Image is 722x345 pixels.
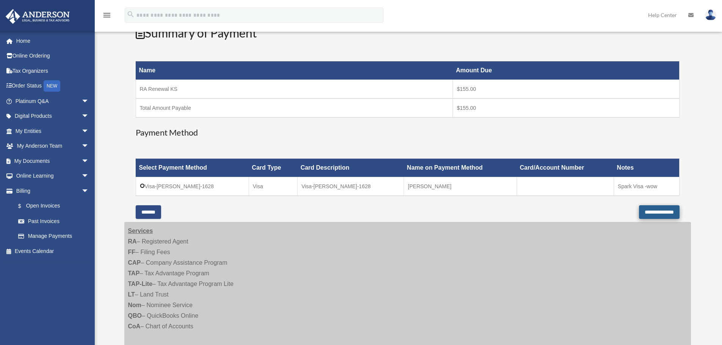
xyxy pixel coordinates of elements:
span: arrow_drop_down [81,139,97,154]
a: My Entitiesarrow_drop_down [5,123,100,139]
td: RA Renewal KS [136,80,453,99]
strong: CoA [128,323,141,329]
td: $155.00 [453,98,679,117]
th: Card Description [298,159,404,177]
span: $ [22,201,26,211]
th: Name [136,61,453,80]
strong: TAP [128,270,140,276]
h2: Summary of Payment [136,25,680,42]
a: Platinum Q&Aarrow_drop_down [5,94,100,109]
strong: Services [128,228,153,234]
a: Events Calendar [5,244,100,259]
span: arrow_drop_down [81,153,97,169]
a: menu [102,13,111,20]
strong: Nom [128,302,142,308]
a: Order StatusNEW [5,78,100,94]
strong: LT [128,291,135,298]
td: Visa-[PERSON_NAME]-1628 [298,177,404,196]
a: $Open Invoices [11,198,93,214]
strong: FF [128,249,136,255]
th: Amount Due [453,61,679,80]
a: Manage Payments [11,229,97,244]
div: NEW [44,80,60,92]
a: My Documentsarrow_drop_down [5,153,100,169]
strong: RA [128,238,137,245]
i: search [127,10,135,19]
th: Card/Account Number [517,159,614,177]
a: Billingarrow_drop_down [5,183,97,198]
td: $155.00 [453,80,679,99]
span: arrow_drop_down [81,183,97,199]
h3: Payment Method [136,127,680,139]
span: arrow_drop_down [81,169,97,184]
strong: TAP-Lite [128,281,153,287]
th: Name on Payment Method [404,159,517,177]
td: [PERSON_NAME] [404,177,517,196]
td: Spark Visa -wow [614,177,679,196]
i: menu [102,11,111,20]
td: Visa [249,177,298,196]
a: Online Ordering [5,48,100,64]
img: Anderson Advisors Platinum Portal [3,9,72,24]
img: User Pic [705,9,716,20]
th: Select Payment Method [136,159,249,177]
strong: CAP [128,259,141,266]
span: arrow_drop_down [81,123,97,139]
td: Visa-[PERSON_NAME]-1628 [136,177,249,196]
a: Online Learningarrow_drop_down [5,169,100,184]
a: My Anderson Teamarrow_drop_down [5,139,100,154]
a: Tax Organizers [5,63,100,78]
strong: QBO [128,312,142,319]
span: arrow_drop_down [81,109,97,124]
a: Home [5,33,100,48]
th: Notes [614,159,679,177]
span: arrow_drop_down [81,94,97,109]
a: Digital Productsarrow_drop_down [5,109,100,124]
a: Past Invoices [11,214,97,229]
td: Total Amount Payable [136,98,453,117]
th: Card Type [249,159,298,177]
